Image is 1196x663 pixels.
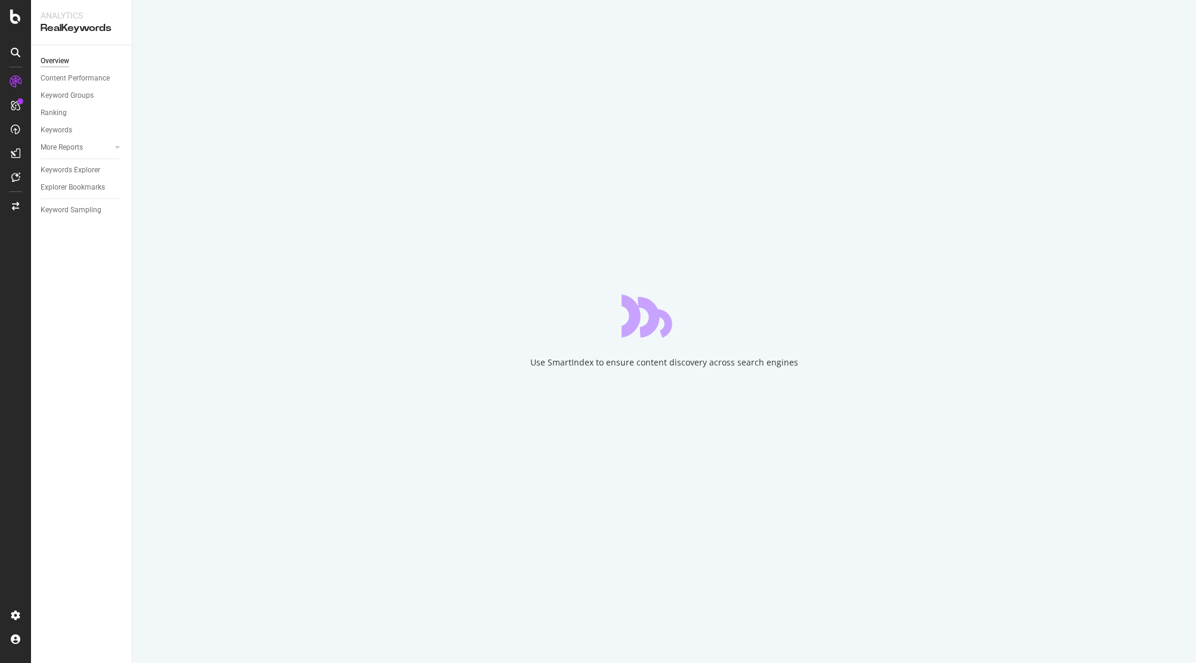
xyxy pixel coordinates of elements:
a: Keywords [41,124,123,137]
a: Keywords Explorer [41,164,123,176]
div: RealKeywords [41,21,122,35]
a: More Reports [41,141,112,154]
a: Keyword Groups [41,89,123,102]
div: Analytics [41,10,122,21]
a: Keyword Sampling [41,204,123,216]
div: Ranking [41,107,67,119]
div: Keyword Groups [41,89,94,102]
div: animation [622,295,707,337]
div: More Reports [41,141,83,154]
div: Keywords [41,124,72,137]
div: Explorer Bookmarks [41,181,105,194]
div: Keyword Sampling [41,204,101,216]
div: Keywords Explorer [41,164,100,176]
a: Content Performance [41,72,123,85]
a: Overview [41,55,123,67]
div: Overview [41,55,69,67]
a: Explorer Bookmarks [41,181,123,194]
div: Use SmartIndex to ensure content discovery across search engines [530,357,798,368]
a: Ranking [41,107,123,119]
div: Content Performance [41,72,110,85]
